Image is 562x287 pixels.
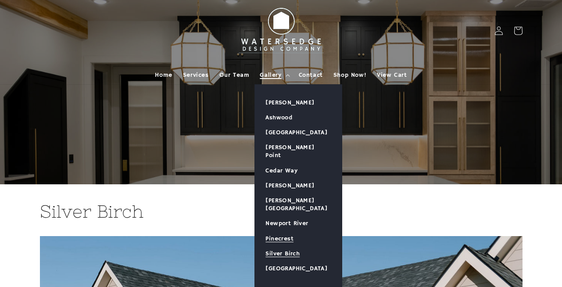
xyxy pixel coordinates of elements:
[255,261,342,276] a: [GEOGRAPHIC_DATA]
[377,71,407,79] span: View Cart
[328,66,372,84] a: Shop Now!
[294,66,328,84] a: Contact
[255,125,342,140] a: [GEOGRAPHIC_DATA]
[255,193,342,216] a: [PERSON_NAME][GEOGRAPHIC_DATA]
[255,178,342,193] a: [PERSON_NAME]
[254,66,293,84] summary: Gallery
[255,140,342,163] a: [PERSON_NAME] Point
[255,95,342,110] a: [PERSON_NAME]
[372,66,412,84] a: View Cart
[40,200,523,223] h2: Silver Birch
[255,216,342,231] a: Newport River
[260,71,281,79] span: Gallery
[255,246,342,261] a: Silver Birch
[233,4,329,58] img: Watersedge Design Co
[255,163,342,178] a: Cedar Way
[150,66,177,84] a: Home
[333,71,366,79] span: Shop Now!
[183,71,209,79] span: Services
[214,66,255,84] a: Our Team
[155,71,172,79] span: Home
[178,66,214,84] a: Services
[255,110,342,125] a: Ashwood
[255,231,342,246] a: Pinecrest
[299,71,323,79] span: Contact
[219,71,250,79] span: Our Team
